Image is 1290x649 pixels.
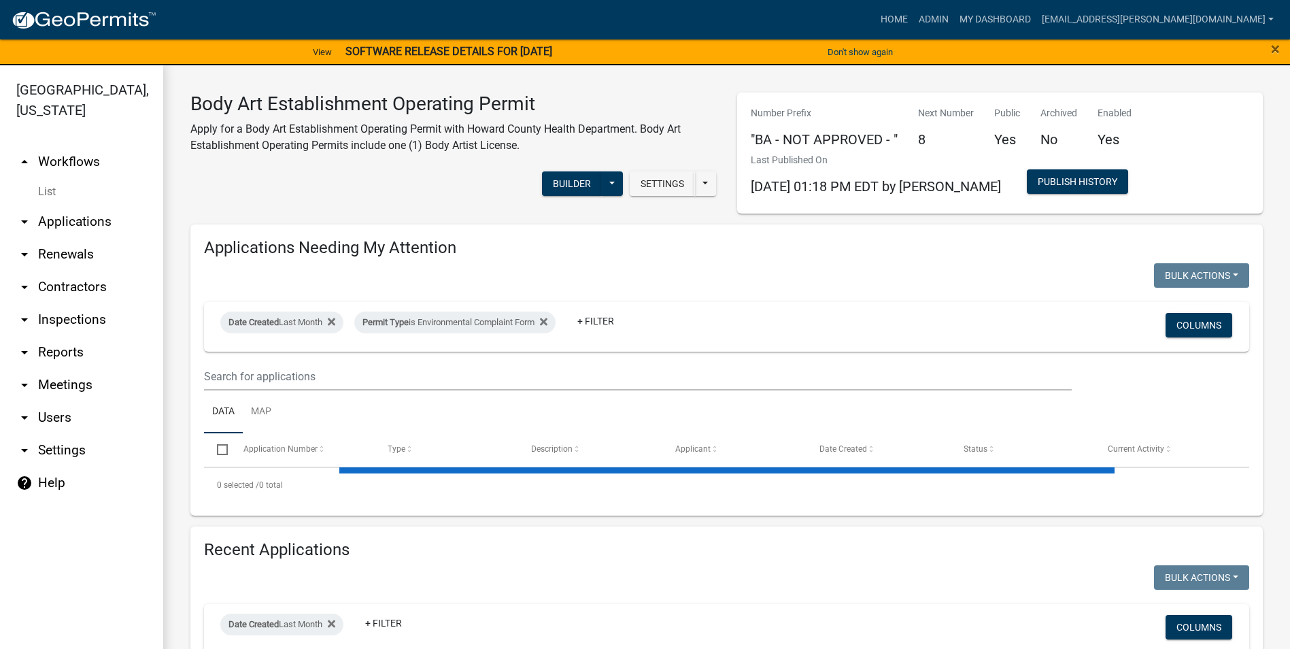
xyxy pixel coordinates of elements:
[918,106,974,120] p: Next Number
[875,7,913,33] a: Home
[913,7,954,33] a: Admin
[918,131,974,148] h5: 8
[542,171,602,196] button: Builder
[354,312,556,333] div: is Environmental Complaint Form
[354,611,413,635] a: + Filter
[751,153,1001,167] p: Last Published On
[16,246,33,263] i: arrow_drop_down
[1271,39,1280,59] span: ×
[1098,106,1132,120] p: Enabled
[566,309,625,333] a: + Filter
[374,433,518,466] datatable-header-cell: Type
[994,106,1020,120] p: Public
[1154,565,1249,590] button: Bulk Actions
[751,131,898,148] h5: "BA - NOT APPROVED - "
[16,154,33,170] i: arrow_drop_up
[204,468,1249,502] div: 0 total
[675,444,711,454] span: Applicant
[16,312,33,328] i: arrow_drop_down
[16,410,33,426] i: arrow_drop_down
[954,7,1036,33] a: My Dashboard
[807,433,951,466] datatable-header-cell: Date Created
[16,344,33,361] i: arrow_drop_down
[1040,131,1077,148] h5: No
[230,433,374,466] datatable-header-cell: Application Number
[345,45,552,58] strong: SOFTWARE RELEASE DETAILS FOR [DATE]
[1027,169,1128,194] button: Publish History
[630,171,695,196] button: Settings
[994,131,1020,148] h5: Yes
[819,444,867,454] span: Date Created
[964,444,987,454] span: Status
[220,312,343,333] div: Last Month
[662,433,807,466] datatable-header-cell: Applicant
[220,614,343,635] div: Last Month
[307,41,337,63] a: View
[531,444,573,454] span: Description
[1108,444,1164,454] span: Current Activity
[362,317,409,327] span: Permit Type
[1166,615,1232,639] button: Columns
[1154,263,1249,288] button: Bulk Actions
[951,433,1095,466] datatable-header-cell: Status
[16,377,33,393] i: arrow_drop_down
[204,433,230,466] datatable-header-cell: Select
[204,540,1249,560] h4: Recent Applications
[1040,106,1077,120] p: Archived
[243,390,279,434] a: Map
[1036,7,1279,33] a: [EMAIL_ADDRESS][PERSON_NAME][DOMAIN_NAME]
[16,442,33,459] i: arrow_drop_down
[204,363,1072,390] input: Search for applications
[1271,41,1280,57] button: Close
[228,317,279,327] span: Date Created
[518,433,662,466] datatable-header-cell: Description
[1098,131,1132,148] h5: Yes
[822,41,898,63] button: Don't show again
[388,444,405,454] span: Type
[204,238,1249,258] h4: Applications Needing My Attention
[16,475,33,491] i: help
[190,93,717,116] h3: Body Art Establishment Operating Permit
[204,390,243,434] a: Data
[1095,433,1239,466] datatable-header-cell: Current Activity
[751,106,898,120] p: Number Prefix
[243,444,318,454] span: Application Number
[751,178,1001,195] span: [DATE] 01:18 PM EDT by [PERSON_NAME]
[228,619,279,629] span: Date Created
[190,121,717,154] p: Apply for a Body Art Establishment Operating Permit with Howard County Health Department. Body Ar...
[217,480,259,490] span: 0 selected /
[16,214,33,230] i: arrow_drop_down
[1166,313,1232,337] button: Columns
[16,279,33,295] i: arrow_drop_down
[1027,177,1128,188] wm-modal-confirm: Workflow Publish History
